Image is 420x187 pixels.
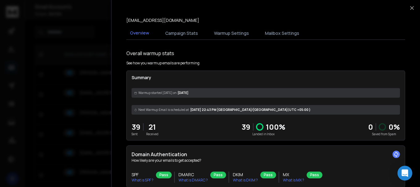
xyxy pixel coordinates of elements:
[368,122,373,132] strong: 0
[162,26,202,40] button: Campaign Stats
[132,75,400,81] p: Summary
[307,172,322,178] div: Pass
[178,172,208,178] h3: DMARC
[241,132,285,136] p: Landed in Inbox
[138,91,176,95] span: Warmup started [DATE] on
[178,178,208,183] p: What is DMARC ?
[132,151,400,158] h2: Domain Authentication
[156,172,172,178] div: Pass
[132,132,141,136] p: Sent
[126,26,153,40] button: Overview
[260,172,276,178] div: Pass
[388,122,400,132] p: 0 %
[146,122,158,132] p: 21
[233,172,258,178] h3: DKIM
[126,17,199,23] p: [EMAIL_ADDRESS][DOMAIN_NAME]
[241,122,250,132] p: 39
[132,178,153,183] p: What is SPF ?
[132,158,400,163] p: How likely are your emails to get accepted?
[397,166,412,181] div: Open Intercom Messenger
[126,61,199,66] p: See how you warmup emails are performing
[146,132,158,136] p: Received
[266,122,285,132] p: 100 %
[233,178,258,183] p: What is DKIM ?
[283,178,304,183] p: What is MX ?
[126,50,174,57] h1: Overall warmup stats
[132,105,400,115] div: [DATE] 22:43 PM [GEOGRAPHIC_DATA]/[GEOGRAPHIC_DATA] (UTC +05:00 )
[261,26,303,40] button: Mailbox Settings
[368,132,400,136] p: Saved from Spam
[210,172,226,178] div: Pass
[132,122,141,132] p: 39
[210,26,253,40] button: Warmup Settings
[138,108,189,112] span: Next Warmup Email is scheduled at
[283,172,304,178] h3: MX
[132,88,400,98] div: [DATE]
[132,172,153,178] h3: SPF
